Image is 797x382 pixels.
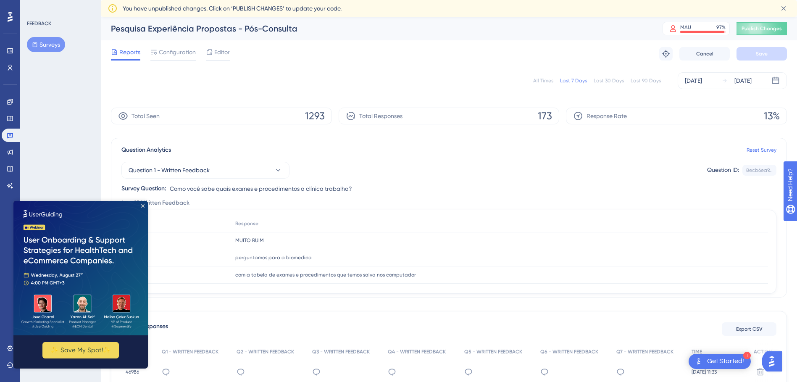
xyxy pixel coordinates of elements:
span: Last 10 Written Feedback [121,198,189,208]
button: Publish Changes [737,22,787,35]
div: FEEDBACK [27,20,51,27]
span: 46986 [126,369,139,375]
span: Q6 - WRITTEN FEEDBACK [540,348,598,355]
span: Save [756,50,768,57]
span: Q4 - WRITTEN FEEDBACK [388,348,446,355]
button: Question 1 - Written Feedback [121,162,289,179]
div: [DATE] [685,76,702,86]
div: Pesquisa Experiência Propostas - Pós-Consulta [111,23,642,34]
div: Last 90 Days [631,77,661,84]
div: Open Get Started! checklist, remaining modules: 1 [689,354,751,369]
span: Export CSV [736,326,763,332]
div: Question ID: [707,165,739,176]
span: com a tabela de exames e procedimentos que temos salva nos computador [235,271,416,278]
span: Como você sabe quais exames e procedimentos a clínica trabalha? [170,184,352,194]
button: Cancel [679,47,730,61]
span: Editor [214,47,230,57]
div: Survey Question: [121,184,166,194]
button: Save [737,47,787,61]
span: Response Rate [587,111,627,121]
span: Total Responses [359,111,402,121]
div: 1 [743,352,751,359]
span: Reports [119,47,140,57]
span: Question Analytics [121,145,171,155]
div: All Times [533,77,553,84]
div: Get Started! [707,357,744,366]
span: MUITO RUIM [235,237,264,244]
div: Close Preview [128,3,131,7]
span: Q7 - WRITTEN FEEDBACK [616,348,673,355]
span: Cancel [696,50,713,57]
div: Last 30 Days [594,77,624,84]
span: ACTION [754,348,772,355]
span: Q2 - WRITTEN FEEDBACK [237,348,294,355]
iframe: UserGuiding AI Assistant Launcher [762,349,787,374]
span: Response [235,220,258,227]
span: Need Help? [20,2,53,12]
div: [DATE] [734,76,752,86]
span: [DATE] 11:33 [692,369,717,375]
span: Q5 - WRITTEN FEEDBACK [464,348,522,355]
button: Export CSV [722,322,776,336]
span: Q3 - WRITTEN FEEDBACK [312,348,370,355]
span: TIME [692,348,702,355]
span: You have unpublished changes. Click on ‘PUBLISH CHANGES’ to update your code. [123,3,342,13]
span: 13% [764,109,780,123]
span: perguntamos para a biomedica [235,254,312,261]
span: 1293 [305,109,325,123]
div: MAU [680,24,691,31]
div: 8ecb6ea9... [746,167,773,174]
span: Configuration [159,47,196,57]
span: 173 [538,109,552,123]
div: Last 7 Days [560,77,587,84]
div: 97 % [716,24,726,31]
span: Publish Changes [742,25,782,32]
span: Question 1 - Written Feedback [129,165,210,175]
a: Reset Survey [747,147,776,153]
span: Total Seen [132,111,160,121]
img: launcher-image-alternative-text [694,356,704,366]
span: Q1 - WRITTEN FEEDBACK [162,348,218,355]
button: Surveys [27,37,65,52]
button: ✨ Save My Spot!✨ [29,141,105,158]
